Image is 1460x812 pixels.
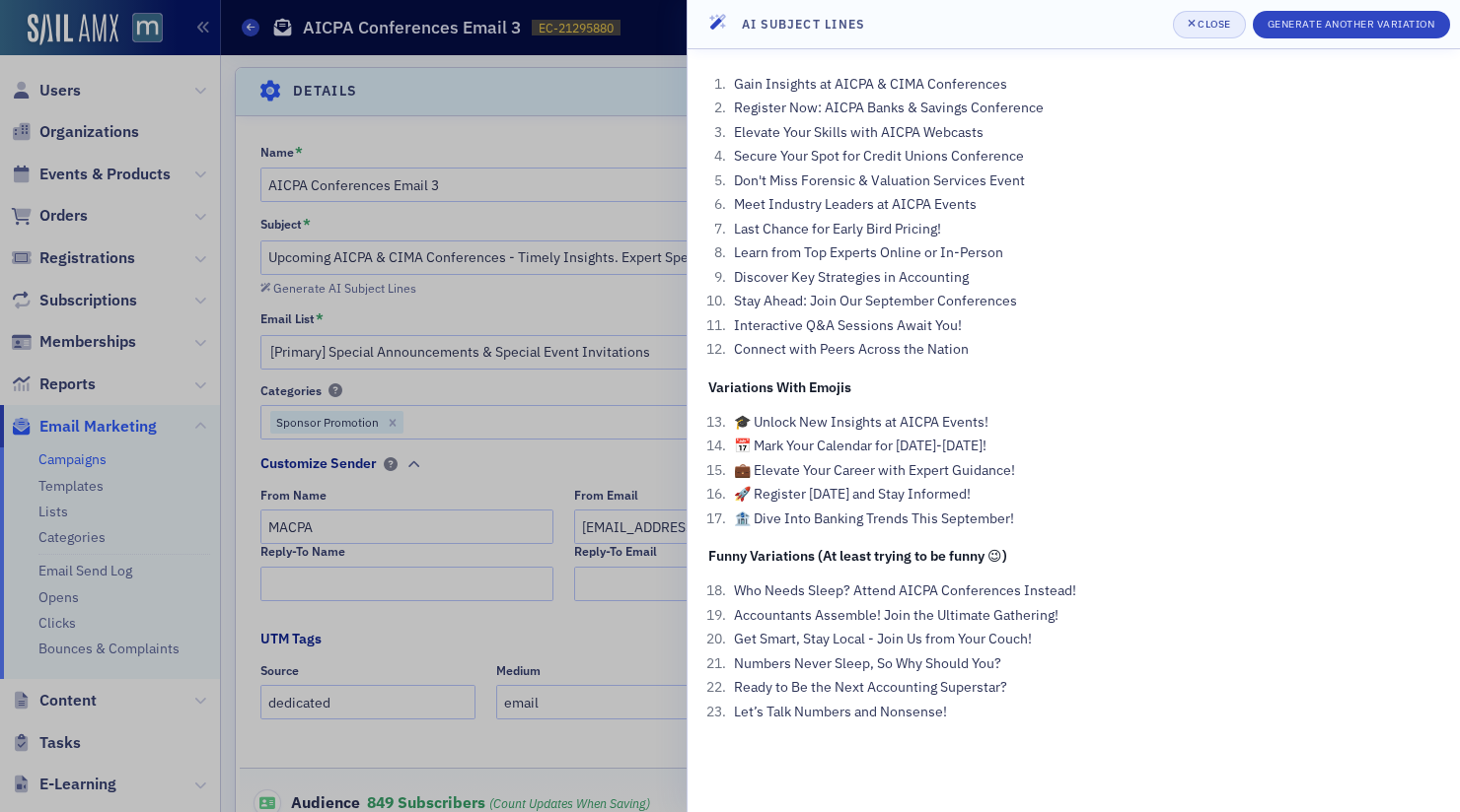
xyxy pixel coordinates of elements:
[729,412,1439,433] li: 🎓 Unlock New Insights at AICPA Events!
[729,170,1439,191] li: Don't Miss Forensic & Valuation Services Event
[729,484,1439,505] li: 🚀 Register [DATE] and Stay Informed!
[729,267,1439,288] li: Discover Key Strategies in Accounting
[729,122,1439,143] li: Elevate Your Skills with AICPA Webcasts
[729,98,1439,118] li: Register Now: AICPA Banks & Savings Conference
[729,677,1439,698] li: Ready to Be the Next Accounting Superstar?
[729,436,1439,456] li: 📅 Mark Your Calendar for [DATE]-[DATE]!
[729,460,1439,481] li: 💼 Elevate Your Career with Expert Guidance!
[1173,11,1246,38] button: Close
[1198,19,1231,30] div: Close
[729,74,1439,95] li: Gain Insights at AICPA & CIMA Conferences
[708,547,1007,565] strong: Funny Variations (At least trying to be funny 😉)
[729,339,1439,360] li: Connect with Peers Across the Nation
[729,219,1439,239] li: Last Chance for Early Bird Pricing!
[1253,11,1450,38] button: Generate Another Variation
[708,378,851,396] strong: Variations With Emojis
[729,291,1439,311] li: Stay Ahead: Join Our September Conferences
[729,242,1439,263] li: Learn from Top Experts Online or In-Person
[729,702,1439,722] li: Let’s Talk Numbers and Nonsense!
[729,508,1439,529] li: 🏦 Dive Into Banking Trends This September!
[729,605,1439,626] li: Accountants Assemble! Join the Ultimate Gathering!
[729,315,1439,336] li: Interactive Q&A Sessions Await You!
[729,653,1439,674] li: Numbers Never Sleep, So Why Should You?
[729,629,1439,649] li: Get Smart, Stay Local - Join Us from Your Couch!
[742,15,865,33] h4: AI Subject Lines
[729,580,1439,601] li: Who Needs Sleep? Attend AICPA Conferences Instead!
[729,194,1439,215] li: Meet Industry Leaders at AICPA Events
[729,146,1439,167] li: Secure Your Spot for Credit Unions Conference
